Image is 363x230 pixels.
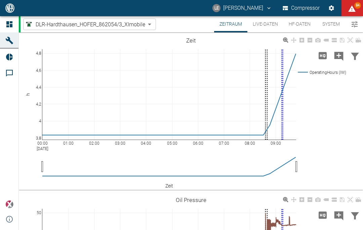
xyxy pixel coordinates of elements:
button: Kommentar hinzufügen [331,206,347,224]
button: Daten filtern [347,47,363,64]
div: LE [212,4,220,12]
span: DLR-Hardthausen_HOFER_862054/3_XImobile [36,21,145,28]
button: Einstellungen [325,2,337,14]
img: Xplore Logo [5,200,13,208]
button: lucas.eissen@neuman-esser.com [211,2,273,14]
button: System [316,16,346,32]
span: Hohe Auflösung [315,52,331,58]
text: OperatingHours (IW) [310,70,346,75]
button: Live-Daten [247,16,283,32]
span: 84 [354,2,361,9]
button: HF-Daten [283,16,316,32]
button: Kommentar hinzufügen [331,47,347,64]
button: Menü umschalten [349,19,360,30]
button: Compressor [281,2,321,14]
span: Hohe Auflösung [315,211,331,218]
img: logo [5,3,15,12]
button: Daten filtern [347,206,363,224]
a: DLR-Hardthausen_HOFER_862054/3_XImobile [25,20,145,28]
button: Zeitraum [214,16,247,32]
